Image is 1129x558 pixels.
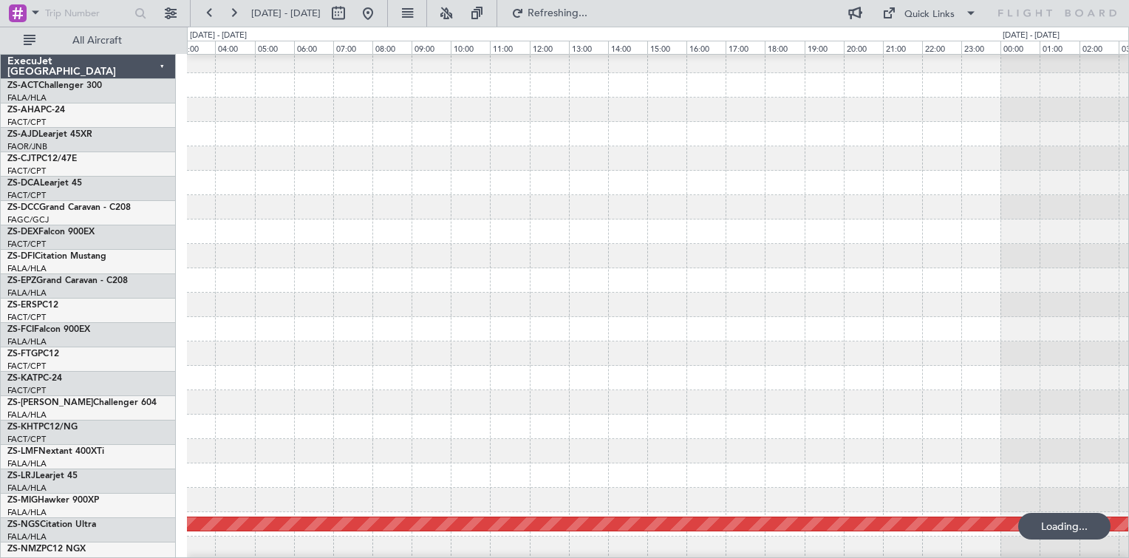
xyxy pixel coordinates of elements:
a: FACT/CPT [7,434,46,445]
span: All Aircraft [38,35,156,46]
a: ZS-DCALearjet 45 [7,179,82,188]
button: Quick Links [875,1,984,25]
div: 03:00 [176,41,215,54]
div: 07:00 [333,41,372,54]
div: [DATE] - [DATE] [190,30,247,42]
a: ZS-KATPC-24 [7,374,62,383]
a: FALA/HLA [7,458,47,469]
a: ZS-ACTChallenger 300 [7,81,102,90]
a: ZS-LMFNextant 400XTi [7,447,104,456]
span: ZS-NMZ [7,545,41,554]
a: FALA/HLA [7,263,47,274]
a: ZS-EPZGrand Caravan - C208 [7,276,128,285]
div: 15:00 [647,41,686,54]
div: 14:00 [608,41,647,54]
span: ZS-LRJ [7,472,35,480]
span: ZS-ERS [7,301,37,310]
a: FAOR/JNB [7,141,47,152]
div: 02:00 [1079,41,1119,54]
div: 18:00 [765,41,804,54]
a: ZS-[PERSON_NAME]Challenger 604 [7,398,157,407]
span: ZS-NGS [7,520,40,529]
input: Trip Number [45,2,130,24]
a: ZS-MIGHawker 900XP [7,496,99,505]
div: 16:00 [686,41,726,54]
a: FACT/CPT [7,239,46,250]
a: ZS-NMZPC12 NGX [7,545,86,554]
div: Loading... [1018,513,1111,540]
span: ZS-FCI [7,325,34,334]
a: ZS-KHTPC12/NG [7,423,78,432]
div: 20:00 [844,41,883,54]
a: FALA/HLA [7,287,47,299]
span: ZS-KAT [7,374,38,383]
span: ZS-MIG [7,496,38,505]
span: ZS-ACT [7,81,38,90]
a: ZS-FCIFalcon 900EX [7,325,90,334]
a: ZS-CJTPC12/47E [7,154,77,163]
div: 01:00 [1040,41,1079,54]
a: FALA/HLA [7,92,47,103]
div: 04:00 [215,41,254,54]
a: FACT/CPT [7,312,46,323]
a: FALA/HLA [7,483,47,494]
a: FALA/HLA [7,507,47,518]
button: All Aircraft [16,29,160,52]
div: 10:00 [451,41,490,54]
span: Refreshing... [527,8,589,18]
a: FACT/CPT [7,117,46,128]
div: 17:00 [726,41,765,54]
div: 06:00 [294,41,333,54]
span: ZS-DEX [7,228,38,237]
div: 23:00 [961,41,1000,54]
span: ZS-FTG [7,350,38,358]
a: ZS-LRJLearjet 45 [7,472,78,480]
div: 21:00 [883,41,922,54]
span: ZS-DCA [7,179,40,188]
a: FALA/HLA [7,409,47,421]
a: ZS-ERSPC12 [7,301,58,310]
a: ZS-DFICitation Mustang [7,252,106,261]
a: FACT/CPT [7,166,46,177]
div: 13:00 [569,41,608,54]
div: 11:00 [490,41,529,54]
a: ZS-DCCGrand Caravan - C208 [7,203,131,212]
span: ZS-DCC [7,203,39,212]
a: FACT/CPT [7,385,46,396]
div: Quick Links [904,7,955,22]
span: ZS-AJD [7,130,38,139]
a: FACT/CPT [7,361,46,372]
a: ZS-AHAPC-24 [7,106,65,115]
a: FALA/HLA [7,531,47,542]
span: ZS-AHA [7,106,41,115]
span: ZS-CJT [7,154,36,163]
a: FACT/CPT [7,190,46,201]
span: ZS-EPZ [7,276,36,285]
button: Refreshing... [505,1,593,25]
a: FAGC/GCJ [7,214,49,225]
a: FALA/HLA [7,336,47,347]
div: [DATE] - [DATE] [1003,30,1060,42]
span: ZS-[PERSON_NAME] [7,398,93,407]
div: 08:00 [372,41,412,54]
div: 00:00 [1000,41,1040,54]
div: 19:00 [805,41,844,54]
a: ZS-AJDLearjet 45XR [7,130,92,139]
div: 22:00 [922,41,961,54]
div: 12:00 [530,41,569,54]
span: [DATE] - [DATE] [251,7,321,20]
span: ZS-LMF [7,447,38,456]
div: 05:00 [255,41,294,54]
a: ZS-NGSCitation Ultra [7,520,96,529]
a: ZS-DEXFalcon 900EX [7,228,95,237]
span: ZS-DFI [7,252,35,261]
span: ZS-KHT [7,423,38,432]
a: ZS-FTGPC12 [7,350,59,358]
